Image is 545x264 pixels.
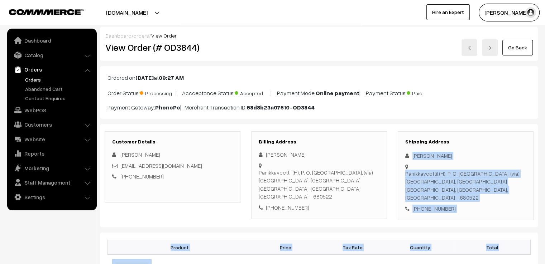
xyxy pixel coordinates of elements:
img: right-arrow.png [488,46,492,50]
span: Accepted [235,88,271,97]
span: View Order [151,33,177,39]
img: left-arrow.png [467,46,472,50]
p: Ordered on at [107,73,531,82]
a: Catalog [9,49,94,62]
span: Processing [140,88,176,97]
div: [PHONE_NUMBER] [405,205,526,213]
a: Abandoned Cart [23,85,94,93]
a: orders [133,33,149,39]
a: Dashboard [9,34,94,47]
th: Quantity [386,240,454,255]
h3: Customer Details [112,139,233,145]
div: [PERSON_NAME] [405,152,526,160]
a: Hire an Expert [426,4,470,20]
a: [PHONE_NUMBER] [120,173,164,180]
a: Go Back [502,40,533,55]
a: Marketing [9,162,94,175]
button: [PERSON_NAME] [479,4,540,21]
a: COMMMERCE [9,7,72,16]
b: [DATE] [135,74,154,81]
p: Payment Gateway: | Merchant Transaction ID: [107,103,531,112]
div: [PERSON_NAME] [259,151,379,159]
h2: View Order (# OD3844) [105,42,241,53]
a: WebPOS [9,104,94,117]
a: Settings [9,191,94,204]
a: Staff Management [9,176,94,189]
th: Price [252,240,319,255]
button: [DOMAIN_NAME] [81,4,173,21]
p: Order Status: | Accceptance Status: | Payment Mode: | Payment Status: [107,88,531,97]
a: [EMAIL_ADDRESS][DOMAIN_NAME] [120,162,202,169]
a: Contact Enquires [23,94,94,102]
div: Panikkaveettil (H), P. O. [GEOGRAPHIC_DATA], (via) [GEOGRAPHIC_DATA], [GEOGRAPHIC_DATA] [GEOGRAPH... [259,168,379,201]
h3: Billing Address [259,139,379,145]
img: user [525,7,536,18]
div: [PHONE_NUMBER] [259,204,379,212]
a: Reports [9,147,94,160]
a: Website [9,133,94,146]
img: COMMMERCE [9,9,84,15]
span: [PERSON_NAME] [120,151,160,158]
span: Paid [407,88,443,97]
a: Orders [23,76,94,83]
h3: Shipping Address [405,139,526,145]
a: Customers [9,118,94,131]
div: Panikkaveettil (H), P. O. [GEOGRAPHIC_DATA], (via) [GEOGRAPHIC_DATA], [GEOGRAPHIC_DATA] [GEOGRAPH... [405,170,526,202]
th: Product [108,240,252,255]
b: 09:27 AM [159,74,184,81]
b: Online payment [316,89,359,97]
th: Total [454,240,531,255]
b: PhonePe [155,104,180,111]
th: Tax Rate [319,240,386,255]
b: 68d8b23a07510-OD3844 [247,104,315,111]
a: Dashboard [105,33,132,39]
div: / / [105,32,533,39]
a: Orders [9,63,94,76]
